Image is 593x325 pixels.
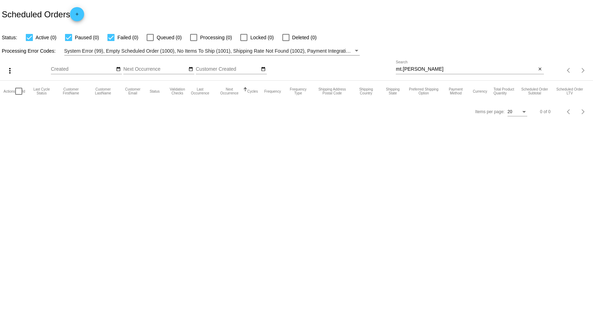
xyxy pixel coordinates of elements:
[292,33,317,42] span: Deleted (0)
[166,81,189,102] mat-header-cell: Validation Checks
[4,81,15,102] mat-header-cell: Actions
[493,81,519,102] mat-header-cell: Total Product Quantity
[287,87,309,95] button: Change sorting for FrequencyType
[2,7,84,21] h2: Scheduled Orders
[51,66,115,72] input: Created
[475,109,505,114] div: Items per page:
[64,47,360,56] mat-select: Filter by Processing Error Codes
[58,87,84,95] button: Change sorting for CustomerFirstName
[264,89,281,93] button: Change sorting for Frequency
[200,33,232,42] span: Processing (0)
[473,89,487,93] button: Change sorting for CurrencyIso
[576,105,590,119] button: Next page
[196,66,259,72] input: Customer Created
[409,87,439,95] button: Change sorting for PreferredShippingOption
[116,66,121,72] mat-icon: date_range
[117,33,138,42] span: Failed (0)
[250,33,274,42] span: Locked (0)
[75,33,99,42] span: Paused (0)
[261,66,266,72] mat-icon: date_range
[73,12,81,20] mat-icon: add
[507,110,527,115] mat-select: Items per page:
[90,87,116,95] button: Change sorting for CustomerLastName
[149,89,159,93] button: Change sorting for Status
[2,48,56,54] span: Processing Error Codes:
[538,66,542,72] mat-icon: close
[247,89,258,93] button: Change sorting for Cycles
[540,109,551,114] div: 0 of 0
[188,66,193,72] mat-icon: date_range
[31,87,52,95] button: Change sorting for LastProcessingCycleId
[556,87,583,95] button: Change sorting for LifetimeValue
[36,33,57,42] span: Active (0)
[519,87,550,95] button: Change sorting for Subtotal
[576,63,590,77] button: Next page
[355,87,377,95] button: Change sorting for ShippingCountry
[123,66,187,72] input: Next Occurrence
[507,109,512,114] span: 20
[22,89,25,93] button: Change sorting for Id
[2,35,17,40] span: Status:
[445,87,466,95] button: Change sorting for PaymentMethod.Type
[315,87,349,95] button: Change sorting for ShippingPostcode
[562,63,576,77] button: Previous page
[189,87,211,95] button: Change sorting for LastOccurrenceUtc
[6,66,14,75] mat-icon: more_vert
[122,87,143,95] button: Change sorting for CustomerEmail
[157,33,182,42] span: Queued (0)
[383,87,402,95] button: Change sorting for ShippingState
[536,66,544,73] button: Clear
[396,66,536,72] input: Search
[218,87,241,95] button: Change sorting for NextOccurrenceUtc
[562,105,576,119] button: Previous page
